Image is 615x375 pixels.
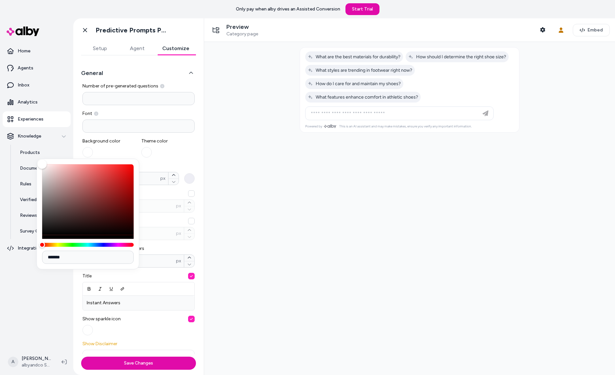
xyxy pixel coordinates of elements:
[345,3,379,15] a: Start Trial
[4,351,56,372] button: A[PERSON_NAME]albyandco SolCon
[588,27,603,33] span: Embed
[22,355,51,362] p: [PERSON_NAME]
[573,24,610,36] button: Embed
[3,240,71,256] a: Integrations
[141,138,195,144] span: Theme color
[184,173,195,184] button: Background borderpx
[184,255,194,261] button: Background rounded cornerspx
[188,218,195,224] button: Max height (mobile) px
[13,145,71,160] a: Products
[20,197,50,203] p: Verified Q&As
[95,283,106,295] button: Italic (Ctrl+U)
[18,133,41,140] p: Knowledge
[184,206,194,213] button: Max height (desktop) px
[13,192,71,208] a: Verified Q&As
[156,42,196,55] button: Customize
[176,230,181,237] span: px
[3,77,71,93] a: Inbox
[3,128,71,144] button: Knowledge
[176,258,181,264] span: px
[22,362,51,368] span: albyandco SolCon
[3,43,71,59] a: Home
[117,283,128,295] button: Link
[20,149,40,156] p: Products
[18,82,29,88] p: Inbox
[13,160,71,176] a: Documents
[20,228,58,234] p: Survey Questions
[82,350,195,362] button: Show Disclaimer
[20,165,45,172] p: Documents
[82,273,195,279] span: Title
[81,357,196,370] button: Save Changes
[8,357,18,367] span: A
[236,6,340,12] p: Only pay when alby drives an Assisted Conversion
[13,223,71,239] a: Survey Questions
[42,164,134,235] div: Color
[13,176,71,192] a: Rules
[82,92,195,105] input: Number of pre-generated questions
[18,245,44,252] p: Integrations
[82,316,195,322] span: Show sparkle icon
[184,200,194,206] button: Max height (desktop) px
[81,68,196,78] button: General
[82,138,136,144] span: Background color
[13,208,71,223] a: Reviews
[168,178,179,185] button: Background borderpx
[81,42,118,55] button: Setup
[18,99,38,105] p: Analytics
[188,190,195,197] button: Max height (desktop) px
[3,60,71,76] a: Agents
[3,94,71,110] a: Analytics
[3,111,71,127] a: Experiences
[20,212,37,219] p: Reviews
[168,172,179,178] button: Background borderpx
[87,300,190,306] p: Instant Answers
[82,83,195,89] span: Number of pre-generated questions
[82,110,195,117] label: Font
[184,234,194,240] button: Max height (mobile) px
[18,65,33,71] p: Agents
[176,203,181,209] span: px
[226,31,258,37] span: Category page
[18,116,44,122] p: Experiences
[20,181,31,187] p: Rules
[184,261,194,268] button: Background rounded cornerspx
[160,175,166,182] span: px
[184,227,194,234] button: Max height (mobile) px
[18,48,30,54] p: Home
[7,27,39,36] img: alby Logo
[83,283,95,295] button: Bold (Ctrl+B)
[106,283,117,295] button: Underline (Ctrl+I)
[118,42,156,55] button: Agent
[82,341,195,362] label: Show Disclaimer
[96,26,169,34] h1: Predictive Prompts PLP
[226,23,258,31] p: Preview
[42,243,134,247] div: Hue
